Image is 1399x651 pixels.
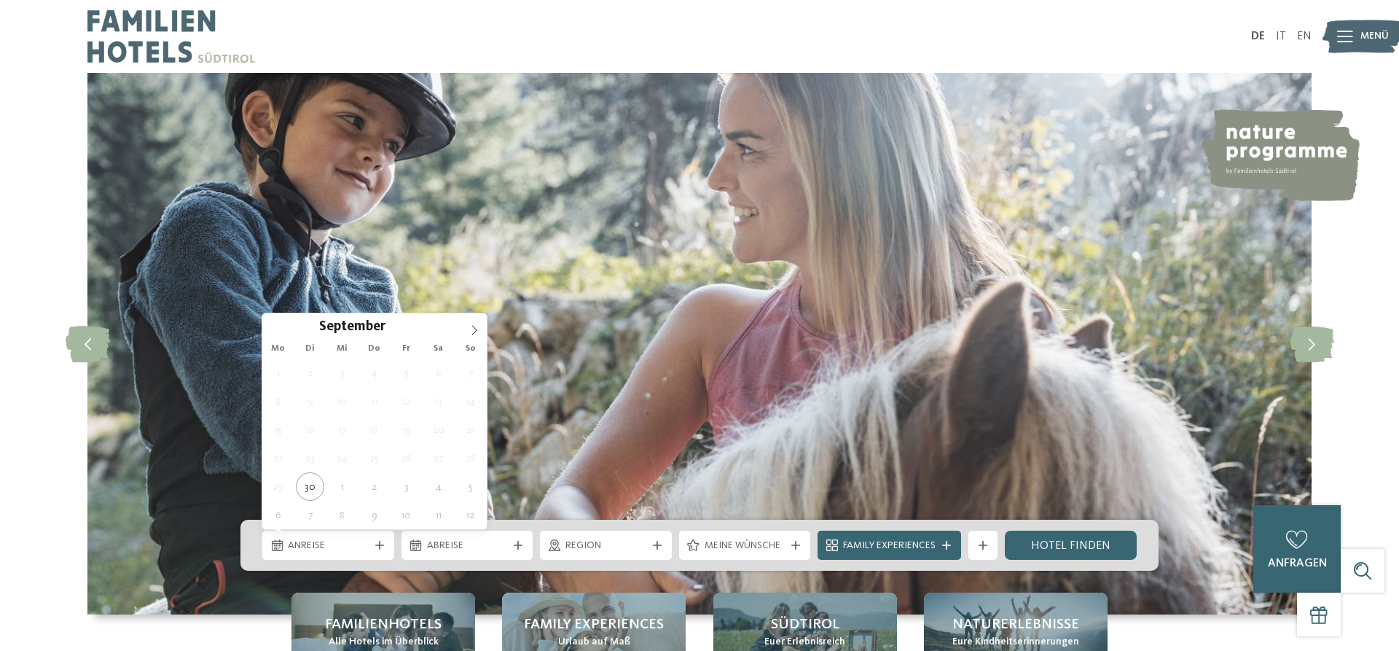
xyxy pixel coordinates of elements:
[328,387,356,416] span: September 10, 2025
[391,344,423,354] span: Fr
[325,615,442,635] span: Familienhotels
[424,387,452,416] span: September 13, 2025
[264,387,292,416] span: September 8, 2025
[1005,531,1137,560] a: Hotel finden
[1276,31,1286,42] a: IT
[296,416,324,444] span: September 16, 2025
[296,387,324,416] span: September 9, 2025
[360,359,388,387] span: September 4, 2025
[392,359,420,387] span: September 5, 2025
[360,501,388,529] span: Oktober 9, 2025
[1268,558,1327,569] span: anfragen
[392,472,420,501] span: Oktober 3, 2025
[360,444,388,472] span: September 25, 2025
[565,539,646,553] span: Region
[705,539,785,553] span: Meine Wünsche
[424,359,452,387] span: September 6, 2025
[424,416,452,444] span: September 20, 2025
[328,444,356,472] span: September 24, 2025
[329,635,439,650] span: Alle Hotels im Überblick
[385,319,434,334] input: Year
[392,501,420,529] span: Oktober 10, 2025
[1297,31,1312,42] a: EN
[264,472,292,501] span: September 29, 2025
[262,344,294,354] span: Mo
[296,472,324,501] span: September 30, 2025
[264,416,292,444] span: September 15, 2025
[360,472,388,501] span: Oktober 2, 2025
[456,501,485,529] span: Oktober 12, 2025
[296,359,324,387] span: September 2, 2025
[392,416,420,444] span: September 19, 2025
[328,359,356,387] span: September 3, 2025
[1360,29,1389,44] span: Menü
[456,416,485,444] span: September 21, 2025
[427,539,508,553] span: Abreise
[296,501,324,529] span: Oktober 7, 2025
[1251,31,1265,42] a: DE
[952,615,1079,635] span: Naturerlebnisse
[326,344,358,354] span: Mi
[392,444,420,472] span: September 26, 2025
[294,344,326,354] span: Di
[360,387,388,416] span: September 11, 2025
[424,472,452,501] span: Oktober 4, 2025
[296,444,324,472] span: September 23, 2025
[328,472,356,501] span: Oktober 1, 2025
[524,615,664,635] span: Family Experiences
[264,501,292,529] span: Oktober 6, 2025
[1253,505,1341,593] a: anfragen
[87,73,1312,615] img: Familienhotels Südtirol: The happy family places
[456,472,485,501] span: Oktober 5, 2025
[1199,109,1360,201] img: nature programme by Familienhotels Südtirol
[952,635,1079,650] span: Eure Kindheitserinnerungen
[360,416,388,444] span: September 18, 2025
[456,444,485,472] span: September 28, 2025
[328,416,356,444] span: September 17, 2025
[424,501,452,529] span: Oktober 11, 2025
[423,344,455,354] span: Sa
[264,359,292,387] span: September 1, 2025
[456,387,485,416] span: September 14, 2025
[424,444,452,472] span: September 27, 2025
[456,359,485,387] span: September 7, 2025
[358,344,391,354] span: Do
[771,615,839,635] span: Südtirol
[455,344,487,354] span: So
[288,539,369,553] span: Anreise
[843,539,936,553] span: Family Experiences
[328,501,356,529] span: Oktober 8, 2025
[264,444,292,472] span: September 22, 2025
[558,635,630,650] span: Urlaub auf Maß
[319,321,385,335] span: September
[764,635,845,650] span: Euer Erlebnisreich
[392,387,420,416] span: September 12, 2025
